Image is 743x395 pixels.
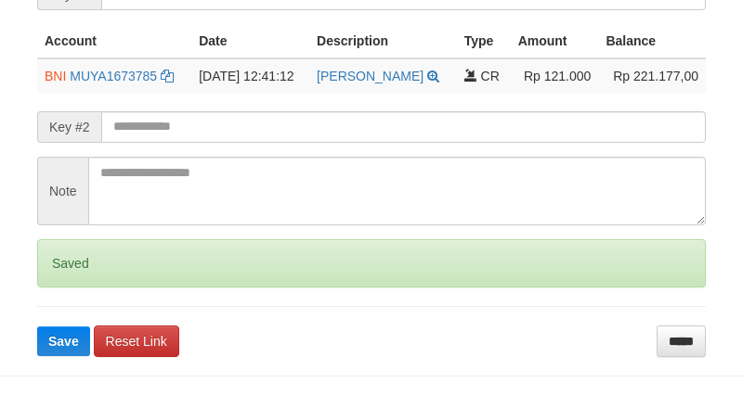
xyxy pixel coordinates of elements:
th: Amount [511,24,599,58]
a: Reset Link [94,325,179,357]
span: Note [37,157,88,225]
td: Rp 121.000 [511,58,599,93]
a: [PERSON_NAME] [317,69,424,83]
button: Save [37,326,90,356]
span: Reset Link [106,334,167,349]
td: [DATE] 12:41:12 [191,58,309,93]
th: Date [191,24,309,58]
div: Saved [37,239,706,287]
th: Balance [598,24,706,58]
span: BNI [45,69,66,83]
a: Copy MUYA1673785 to clipboard [161,69,174,83]
th: Type [457,24,511,58]
span: Key #2 [37,111,101,143]
span: CR [481,69,500,83]
span: Save [48,334,79,349]
th: Account [37,24,191,58]
th: Description [309,24,457,58]
td: Rp 221.177,00 [598,58,706,93]
a: MUYA1673785 [70,69,157,83]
